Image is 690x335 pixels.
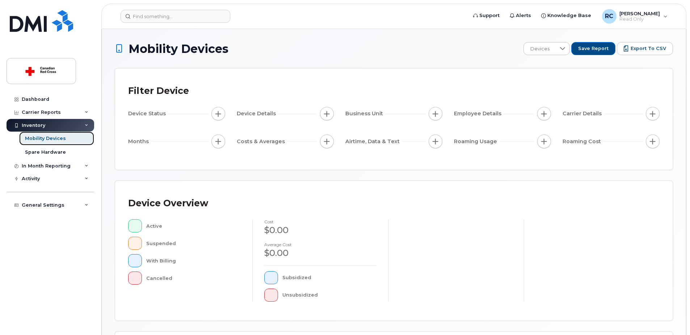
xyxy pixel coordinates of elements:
button: Save Report [571,42,615,55]
div: $0.00 [264,224,376,236]
span: Device Status [128,110,168,117]
div: Unsubsidized [282,289,377,302]
span: Airtime, Data & Text [345,138,402,145]
div: Active [146,219,241,232]
span: Business Unit [345,110,385,117]
span: Export to CSV [631,45,666,52]
div: Filter Device [128,82,189,100]
span: Mobility Devices [129,42,228,55]
div: Suspended [146,237,241,250]
span: Carrier Details [563,110,604,117]
button: Export to CSV [617,42,673,55]
span: Months [128,138,151,145]
div: With Billing [146,254,241,267]
span: Device Details [237,110,278,117]
div: Subsidized [282,271,377,284]
div: Device Overview [128,194,208,213]
div: $0.00 [264,247,376,259]
div: Cancelled [146,272,241,285]
span: Roaming Usage [454,138,499,145]
span: Save Report [578,45,609,52]
span: Devices [524,42,556,55]
span: Employee Details [454,110,504,117]
span: Costs & Averages [237,138,287,145]
h4: Average cost [264,242,376,247]
span: Roaming Cost [563,138,603,145]
h4: cost [264,219,376,224]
